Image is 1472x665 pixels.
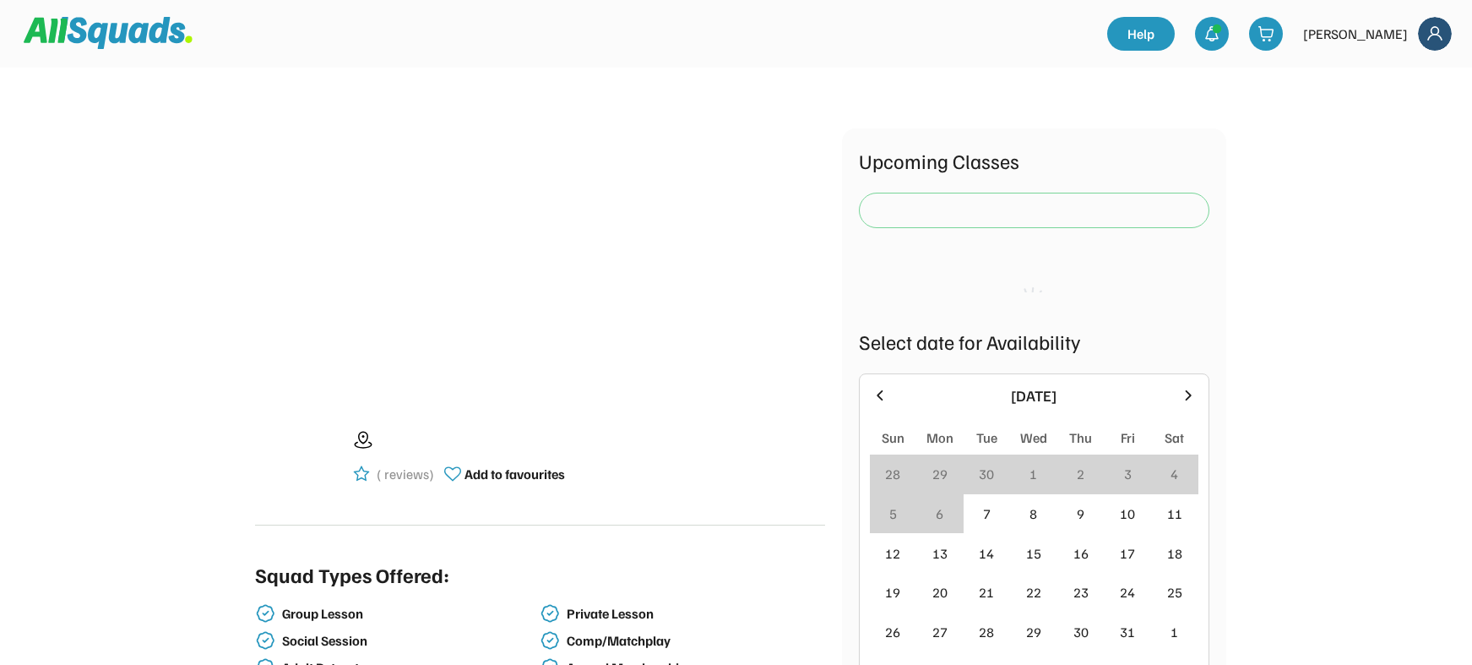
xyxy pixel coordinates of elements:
[24,17,193,49] img: Squad%20Logo.svg
[932,464,948,484] div: 29
[540,630,560,651] img: check-verified-01.svg
[1029,464,1037,484] div: 1
[1303,24,1408,44] div: [PERSON_NAME]
[1418,17,1452,51] img: Frame%2018.svg
[282,606,537,622] div: Group Lesson
[1120,543,1135,564] div: 17
[255,415,339,499] img: yH5BAEAAAAALAAAAAABAAEAAAIBRAA7
[567,633,822,649] div: Comp/Matchplay
[1026,622,1041,642] div: 29
[1026,543,1041,564] div: 15
[1020,428,1047,448] div: Wed
[976,428,997,448] div: Tue
[885,464,900,484] div: 28
[1171,464,1178,484] div: 4
[885,582,900,602] div: 19
[1073,543,1089,564] div: 16
[859,145,1209,176] div: Upcoming Classes
[979,464,994,484] div: 30
[1121,428,1135,448] div: Fri
[1165,428,1184,448] div: Sat
[885,622,900,642] div: 26
[983,504,991,524] div: 7
[1073,582,1089,602] div: 23
[377,464,434,484] div: ( reviews)
[932,622,948,642] div: 27
[936,504,943,524] div: 6
[932,582,948,602] div: 20
[1069,428,1092,448] div: Thu
[1120,622,1135,642] div: 31
[1077,464,1084,484] div: 2
[1124,464,1132,484] div: 3
[464,464,565,484] div: Add to favourites
[1167,504,1182,524] div: 11
[282,633,537,649] div: Social Session
[882,428,904,448] div: Sun
[979,582,994,602] div: 21
[1029,504,1037,524] div: 8
[1167,582,1182,602] div: 25
[926,428,953,448] div: Mon
[885,543,900,564] div: 12
[1120,504,1135,524] div: 10
[932,543,948,564] div: 13
[1107,17,1175,51] a: Help
[1257,25,1274,42] img: shopping-cart-01%20%281%29.svg
[255,559,449,590] div: Squad Types Offered:
[255,630,275,651] img: check-verified-01.svg
[1026,582,1041,602] div: 22
[1077,504,1084,524] div: 9
[540,603,560,624] img: check-verified-01.svg
[567,606,822,622] div: Private Lesson
[1171,622,1178,642] div: 1
[899,384,1170,407] div: [DATE]
[979,622,994,642] div: 28
[1120,582,1135,602] div: 24
[255,603,275,624] img: check-verified-01.svg
[1203,25,1220,42] img: bell-03%20%281%29.svg
[979,543,994,564] div: 14
[307,128,772,381] img: yH5BAEAAAAALAAAAAABAAEAAAIBRAA7
[1073,622,1089,642] div: 30
[1167,543,1182,564] div: 18
[889,504,897,524] div: 5
[859,326,1209,357] div: Select date for Availability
